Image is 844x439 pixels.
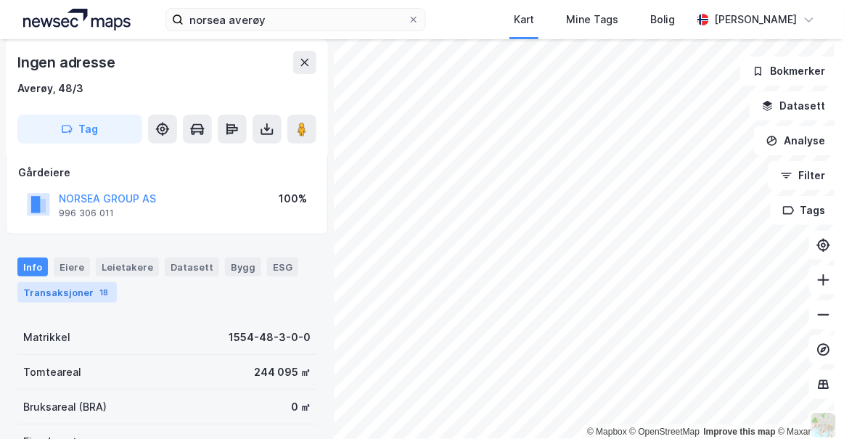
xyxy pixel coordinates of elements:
[587,427,627,437] a: Mapbox
[23,364,81,381] div: Tomteareal
[267,258,298,276] div: ESG
[650,11,676,28] div: Bolig
[291,398,311,416] div: 0 ㎡
[97,285,111,300] div: 18
[96,258,159,276] div: Leietakere
[771,369,844,439] iframe: Chat Widget
[225,258,261,276] div: Bygg
[514,11,534,28] div: Kart
[17,80,83,97] div: Averøy, 48/3
[17,51,118,74] div: Ingen adresse
[165,258,219,276] div: Datasett
[17,282,117,303] div: Transaksjoner
[715,11,798,28] div: [PERSON_NAME]
[54,258,90,276] div: Eiere
[754,126,838,155] button: Analyse
[254,364,311,381] div: 244 095 ㎡
[229,329,311,346] div: 1554-48-3-0-0
[750,91,838,120] button: Datasett
[17,258,48,276] div: Info
[740,57,838,86] button: Bokmerker
[630,427,700,437] a: OpenStreetMap
[23,9,131,30] img: logo.a4113a55bc3d86da70a041830d287a7e.svg
[771,196,838,225] button: Tags
[769,161,838,190] button: Filter
[23,329,70,346] div: Matrikkel
[566,11,618,28] div: Mine Tags
[59,208,114,219] div: 996 306 011
[23,398,107,416] div: Bruksareal (BRA)
[184,9,407,30] input: Søk på adresse, matrikkel, gårdeiere, leietakere eller personer
[704,427,776,437] a: Improve this map
[279,190,307,208] div: 100%
[17,115,142,144] button: Tag
[18,164,316,181] div: Gårdeiere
